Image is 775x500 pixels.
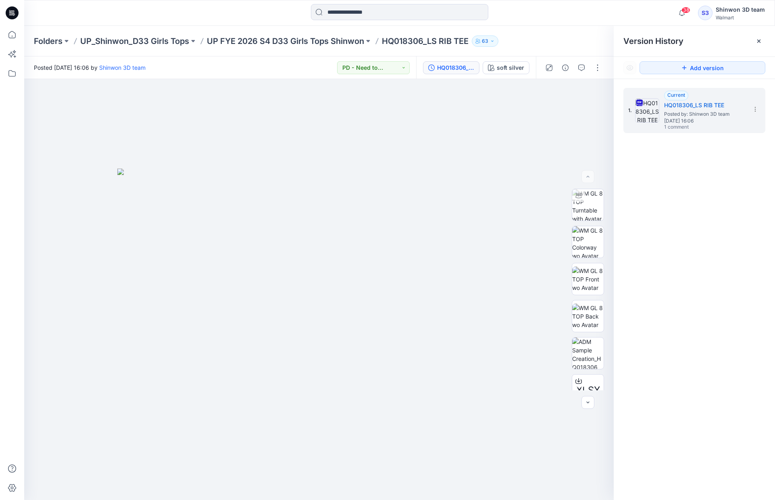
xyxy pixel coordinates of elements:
span: Current [667,92,685,98]
img: WM GL 8 TOP Back wo Avatar [572,304,604,329]
div: soft silver [497,63,524,72]
span: 1. [628,107,632,114]
button: soft silver [483,61,529,74]
p: 63 [482,37,488,46]
span: Posted by: Shinwon 3D team [664,110,745,118]
div: HQ018306_LS RIB TEE [437,63,474,72]
button: Show Hidden Versions [623,61,636,74]
h5: HQ018306_LS RIB TEE [664,100,745,110]
div: Walmart [716,15,765,21]
span: XLSX [576,383,600,398]
span: 1 comment [664,124,721,131]
img: ADM Sample Creation_HQ018306 [572,337,604,369]
div: S3 [698,6,712,20]
p: HQ018306_LS RIB TEE [382,35,469,47]
span: [DATE] 16:06 [664,118,745,124]
button: Close [756,38,762,44]
span: 38 [681,7,690,13]
span: Posted [DATE] 16:06 by [34,63,146,72]
a: Shinwon 3D team [99,64,146,71]
img: WM GL 8 TOP Colorway wo Avatar [572,226,604,258]
button: Details [559,61,572,74]
a: UP_Shinwon_D33 Girls Tops [80,35,189,47]
img: WM GL 8 TOP Turntable with Avatar [572,189,604,221]
a: UP FYE 2026 S4 D33 Girls Tops Shinwon [207,35,364,47]
a: Folders [34,35,62,47]
button: Add version [640,61,765,74]
span: Version History [623,36,683,46]
button: HQ018306_LS RIB TEE [423,61,479,74]
div: Shinwon 3D team [716,5,765,15]
button: 63 [472,35,498,47]
img: WM GL 8 TOP Front wo Avatar [572,267,604,292]
img: eyJhbGciOiJIUzI1NiIsImtpZCI6IjAiLCJzbHQiOiJzZXMiLCJ0eXAiOiJKV1QifQ.eyJkYXRhIjp7InR5cGUiOiJzdG9yYW... [117,169,521,500]
img: HQ018306_LS RIB TEE [635,98,659,123]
